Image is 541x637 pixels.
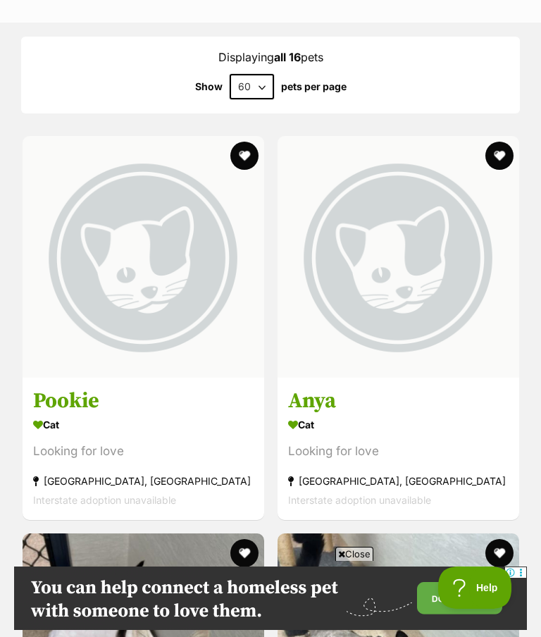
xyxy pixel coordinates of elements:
[281,81,347,92] label: pets per page
[33,471,254,490] div: [GEOGRAPHIC_DATA], [GEOGRAPHIC_DATA]
[288,494,431,506] span: Interstate adoption unavailable
[438,567,513,609] iframe: Help Scout Beacon - Open
[278,377,519,520] a: Anya Cat Looking for love [GEOGRAPHIC_DATA], [GEOGRAPHIC_DATA] Interstate adoption unavailable fa...
[218,50,323,64] span: Displaying pets
[485,142,513,170] button: favourite
[274,50,301,64] strong: all 16
[23,377,264,520] a: Pookie Cat Looking for love [GEOGRAPHIC_DATA], [GEOGRAPHIC_DATA] Interstate adoption unavailable ...
[278,136,519,378] img: Anya
[288,471,509,490] div: [GEOGRAPHIC_DATA], [GEOGRAPHIC_DATA]
[14,567,527,630] iframe: Advertisement
[33,414,254,435] div: Cat
[33,388,254,414] h3: Pookie
[288,388,509,414] h3: Anya
[335,547,373,561] span: Close
[195,81,223,92] span: Show
[230,142,259,170] button: favourite
[288,414,509,435] div: Cat
[23,136,264,378] img: Pookie
[33,442,254,461] div: Looking for love
[288,442,509,461] div: Looking for love
[485,539,513,567] button: favourite
[230,539,259,567] button: favourite
[33,494,176,506] span: Interstate adoption unavailable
